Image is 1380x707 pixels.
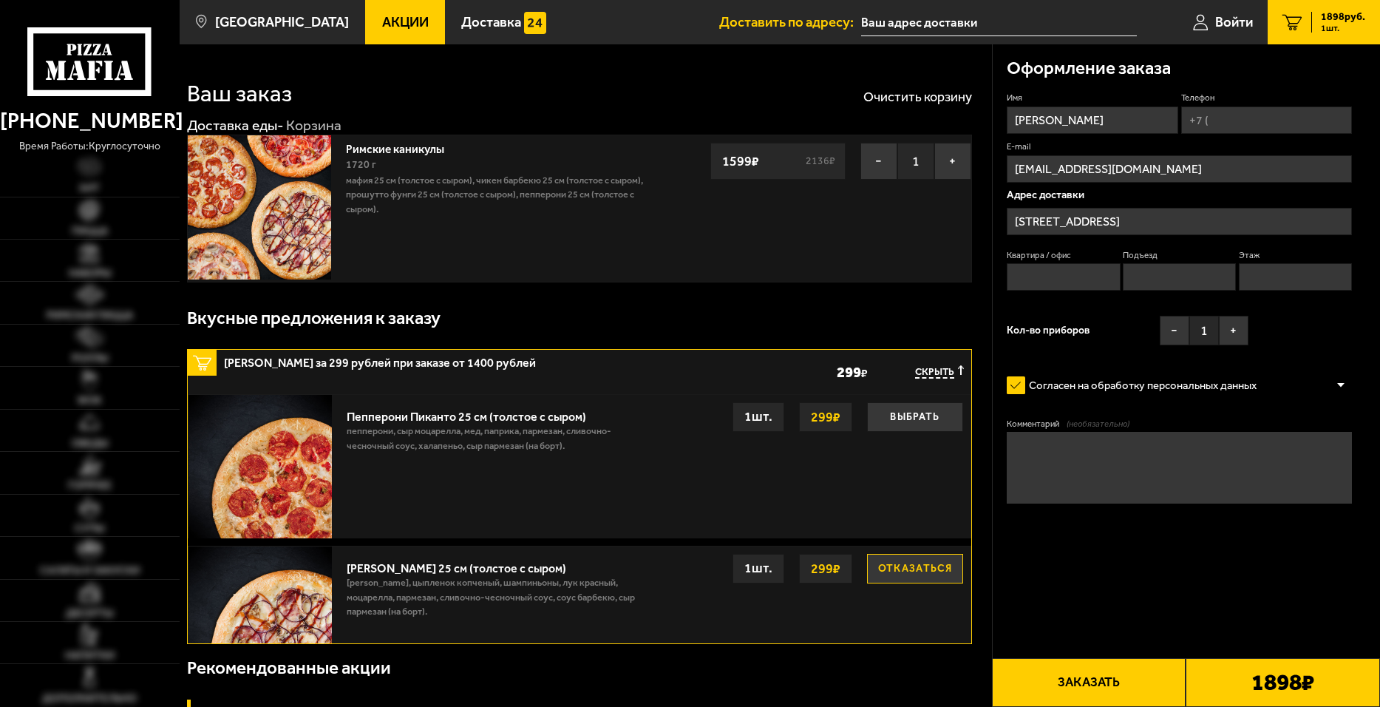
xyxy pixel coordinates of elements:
[68,481,112,491] span: Горячее
[1160,316,1189,345] button: −
[915,365,954,379] span: Скрыть
[42,694,137,704] span: Дополнительно
[187,117,284,134] a: Доставка еды-
[346,158,376,171] span: 1720 г
[524,12,545,33] img: 15daf4d41897b9f0e9f617042186c801.svg
[1007,92,1177,104] label: Имя
[807,403,844,431] strong: 299 ₽
[801,365,868,379] div: ₽
[733,554,784,583] div: 1 шт.
[1219,316,1248,345] button: +
[72,353,108,364] span: Роллы
[1007,141,1352,152] label: E-mail
[461,16,521,30] span: Доставка
[863,90,972,104] button: Очистить корзину
[807,555,844,583] strong: 299 ₽
[897,143,934,180] span: 1
[78,396,102,406] span: WOK
[215,16,349,30] span: [GEOGRAPHIC_DATA]
[867,554,963,583] button: Отказаться
[1007,418,1352,430] label: Комментарий
[1007,249,1120,261] label: Квартира / офис
[347,402,617,424] div: Пепперони Пиканто 25 см (толстое с сыром)
[718,147,763,175] strong: 1599 ₽
[79,183,100,194] span: Хит
[382,16,429,30] span: Акции
[347,554,662,575] div: [PERSON_NAME] 25 см (толстое с сыром)
[347,575,662,626] p: [PERSON_NAME], цыпленок копченый, шампиньоны, лук красный, моцарелла, пармезан, сливочно-чесночны...
[1007,325,1090,336] span: Кол-во приборов
[1181,92,1352,104] label: Телефон
[1007,59,1171,77] h3: Оформление заказа
[69,268,111,279] span: Наборы
[1239,249,1352,261] label: Этаж
[40,566,140,576] span: Салаты и закуски
[188,394,971,538] a: Пепперони Пиканто 25 см (толстое с сыром)пепперони, сыр Моцарелла, мед, паприка, пармезан, сливоч...
[47,311,133,321] span: Римская пицца
[803,156,837,166] s: 2136 ₽
[867,402,963,432] button: Выбрать
[75,524,104,534] span: Супы
[65,651,115,661] span: Напитки
[66,609,113,619] span: Десерты
[1189,316,1219,345] span: 1
[934,143,971,180] button: +
[188,546,971,690] a: [PERSON_NAME] 25 см (толстое с сыром)[PERSON_NAME], цыпленок копченый, шампиньоны, лук красный, м...
[1251,671,1314,694] b: 1898 ₽
[347,424,617,460] p: пепперони, сыр Моцарелла, мед, паприка, пармезан, сливочно-чесночный соус, халапеньо, сыр пармеза...
[346,138,458,156] a: Римские каникулы
[346,173,665,216] p: Мафия 25 см (толстое с сыром), Чикен Барбекю 25 см (толстое с сыром), Прошутто Фунги 25 см (толст...
[1007,106,1177,134] input: Имя
[1321,12,1365,22] span: 1898 руб.
[187,309,441,327] h3: Вкусные предложения к заказу
[837,365,861,379] b: 299
[1181,106,1352,134] input: +7 (
[861,9,1137,36] input: Ваш адрес доставки
[187,82,292,105] h1: Ваш заказ
[1321,24,1365,33] span: 1 шт.
[72,226,108,237] span: Пицца
[1215,16,1253,30] span: Войти
[733,402,784,432] div: 1 шт.
[286,116,341,135] div: Корзина
[1067,418,1129,430] span: (необязательно)
[860,143,897,180] button: −
[719,16,861,30] span: Доставить по адресу:
[992,658,1186,707] button: Заказать
[187,659,391,677] h3: Рекомендованные акции
[1007,155,1352,183] input: @
[915,365,964,379] button: Скрыть
[72,439,108,449] span: Обеды
[1007,371,1271,400] label: Согласен на обработку персональных данных
[224,350,650,369] span: [PERSON_NAME] за 299 рублей при заказе от 1400 рублей
[1123,249,1236,261] label: Подъезд
[1007,189,1352,200] p: Адрес доставки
